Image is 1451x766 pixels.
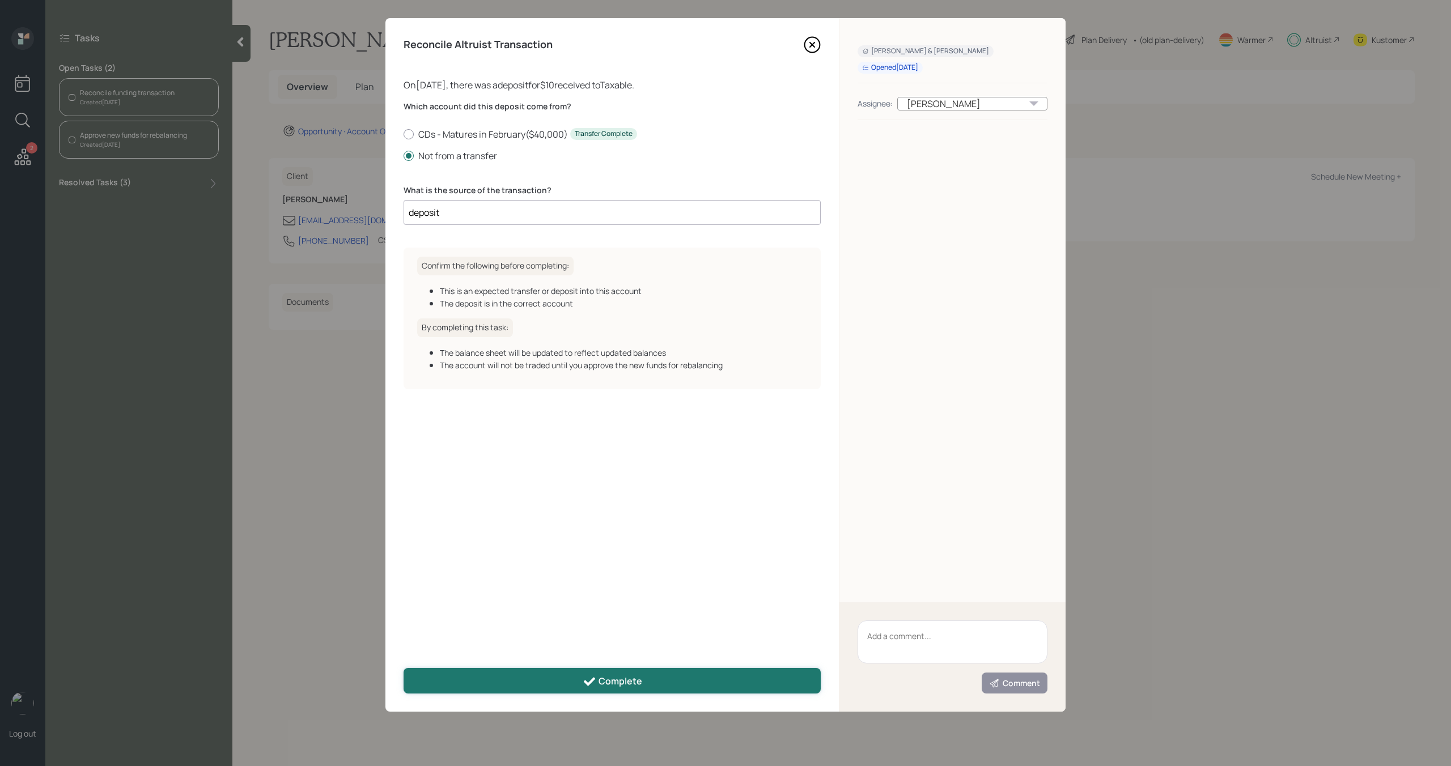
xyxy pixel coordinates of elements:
div: Comment [989,678,1040,689]
div: Transfer Complete [575,129,633,139]
div: This is an expected transfer or deposit into this account [440,285,807,297]
div: The balance sheet will be updated to reflect updated balances [440,347,807,359]
h6: Confirm the following before completing: [417,257,574,275]
button: Complete [404,668,821,693]
div: [PERSON_NAME] [897,97,1047,110]
label: Which account did this deposit come from? [404,101,821,112]
button: Comment [982,673,1047,693]
div: Assignee: [858,97,893,109]
h4: Reconcile Altruist Transaction [404,39,553,51]
div: Opened [DATE] [862,63,918,73]
label: Not from a transfer [404,150,821,162]
div: [PERSON_NAME] & [PERSON_NAME] [862,46,989,56]
label: What is the source of the transaction? [404,185,821,196]
div: Complete [583,675,642,688]
div: On [DATE] , there was a deposit for $10 received to Taxable . [404,78,821,92]
h6: By completing this task: [417,318,513,337]
div: The deposit is in the correct account [440,297,807,309]
div: The account will not be traded until you approve the new funds for rebalancing [440,359,807,371]
label: CDs - Matures in February ( $40,000 ) [404,128,821,141]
